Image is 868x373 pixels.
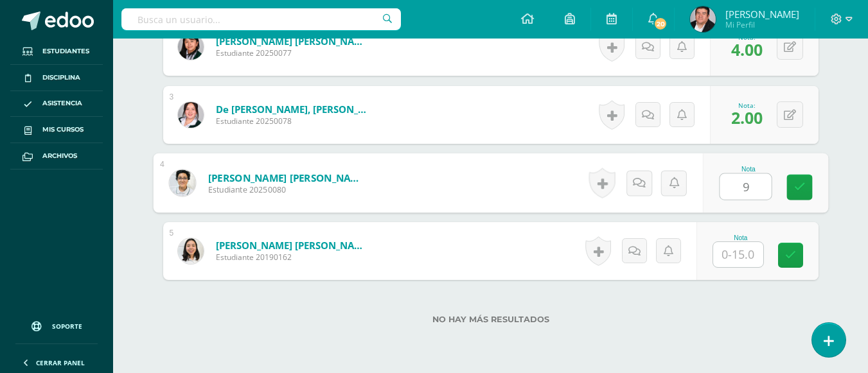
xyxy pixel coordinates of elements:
img: 7268039561b7a44cc32031efc39dfd7e.png [178,34,204,60]
span: Soporte [52,322,82,331]
a: Asistencia [10,91,103,117]
img: 0a8b7609b9eb5066a75cd6dba6747cc2.png [169,169,195,196]
div: Nota [719,166,777,173]
img: b189dba5c2ad783ad47e3664ecd5ec87.png [178,102,204,128]
a: Archivos [10,143,103,169]
a: Disciplina [10,65,103,91]
a: Mis cursos [10,117,103,143]
a: [PERSON_NAME] [PERSON_NAME] [216,239,370,252]
span: Estudiante 20250080 [208,184,366,196]
a: de [PERSON_NAME], [PERSON_NAME] [216,103,370,116]
span: 4.00 [731,39,763,60]
span: Estudiantes [42,46,89,56]
span: Archivos [42,151,77,161]
img: 8bea78a11afb96288084d23884a19f38.png [690,6,716,32]
span: Estudiante 20250078 [216,116,370,126]
span: [PERSON_NAME] [725,8,799,21]
span: Estudiante 20250077 [216,48,370,58]
span: 20 [653,17,668,31]
a: Estudiantes [10,39,103,65]
span: 2.00 [731,107,763,128]
span: Estudiante 20190162 [216,252,370,263]
a: [PERSON_NAME] [PERSON_NAME] [216,35,370,48]
div: Nota [713,234,769,241]
span: Asistencia [42,98,82,108]
input: 0-15.0 [720,174,771,200]
span: Disciplina [42,73,80,83]
span: Mis cursos [42,125,84,135]
label: No hay más resultados [163,315,819,324]
span: Cerrar panel [36,358,85,367]
a: Soporte [15,309,98,340]
input: 0-15.0 [713,242,763,267]
input: Busca un usuario... [121,8,401,30]
div: Nota: [731,101,763,110]
a: [PERSON_NAME] [PERSON_NAME] [208,171,366,184]
img: c5895cb0c95719a84e2bc05c009fddf4.png [178,238,204,264]
span: Mi Perfil [725,19,799,30]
